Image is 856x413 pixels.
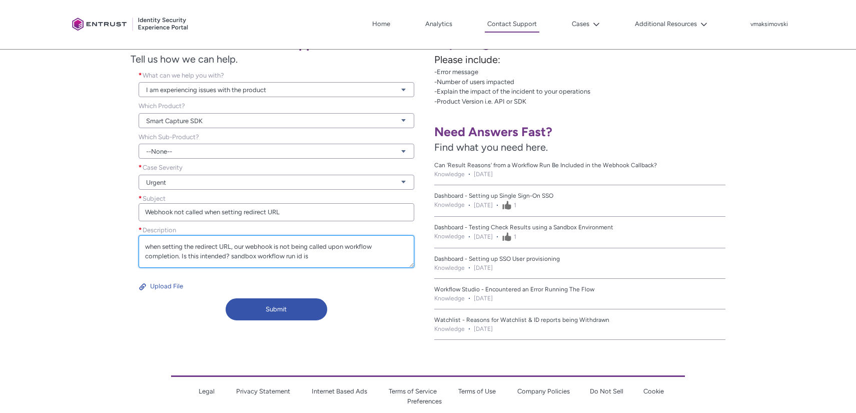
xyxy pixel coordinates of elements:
span: Subject [143,195,166,202]
button: Upload File [139,278,184,294]
lightning-formatted-date-time: [DATE] [474,170,493,179]
span: Tell us how we can help. [131,52,422,67]
li: Knowledge [434,294,465,303]
iframe: Qualified Messenger [678,181,856,413]
a: Dashboard - Setting up Single Sign-On SSO [434,191,725,200]
li: Knowledge [434,200,465,210]
lightning-formatted-date-time: [DATE] [474,201,493,210]
span: required [139,225,143,235]
button: Cases [569,17,602,32]
lightning-formatted-date-time: [DATE] [474,294,493,303]
lightning-formatted-date-time: [DATE] [474,324,493,333]
span: What can we help you with? [143,72,224,79]
a: I am experiencing issues with the product [139,82,414,97]
span: Case Severity [143,164,183,171]
a: Watchlist - Reasons for Watchlist & ID reports being Withdrawn [434,315,725,324]
span: 1 [514,232,516,241]
a: Home [370,17,393,32]
a: Terms of Service [389,387,437,395]
span: required [139,194,143,204]
li: Knowledge [434,170,465,179]
li: Knowledge [434,232,465,242]
a: Privacy Statement [236,387,290,395]
input: required [139,203,414,221]
a: Terms of Use [458,387,496,395]
span: Which Sub-Product? [139,133,199,141]
lightning-formatted-date-time: [DATE] [474,232,493,241]
span: required [139,71,143,81]
button: Submit [226,298,328,320]
a: Contact Support [485,17,539,33]
li: Knowledge [434,324,465,333]
a: Cookie Preferences [407,387,664,405]
a: Workflow Studio - Encountered an Error Running The Flow [434,285,725,294]
button: User Profile vmaksimovski [750,19,788,29]
a: --None-- [139,144,414,159]
a: Dashboard - Testing Check Results using a Sandbox Environment [434,223,725,232]
a: Do Not Sell [590,387,623,395]
a: Company Policies [517,387,570,395]
span: Find what you need here. [434,141,548,153]
a: Urgent [139,175,414,190]
span: Description [143,226,176,234]
p: vmaksimovski [750,21,788,28]
p: Please include: [434,52,850,67]
p: -Error message -Number of users impacted -Explain the impact of the incident to your operations -... [434,67,850,106]
a: Can 'Result Reasons' from a Workflow Run Be Included in the Webhook Callback? [434,161,725,170]
lightning-formatted-date-time: [DATE] [474,263,493,272]
button: Additional Resources [632,17,710,32]
span: Which Product? [139,102,185,110]
a: Legal [199,387,215,395]
a: Analytics, opens in new tab [423,17,455,32]
li: Knowledge [434,263,465,272]
a: Internet Based Ads [312,387,367,395]
a: Dashboard - Setting up SSO User provisioning [434,254,725,263]
span: required [139,163,143,173]
span: 1 [514,201,516,210]
a: Smart Capture SDK [139,113,414,128]
h1: Need Answers Fast? [434,124,725,140]
textarea: required [139,235,414,268]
